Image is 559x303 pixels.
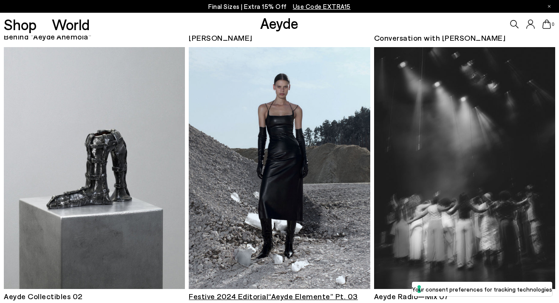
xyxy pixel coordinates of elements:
span: Aeyde Radio—Mix 08In Conversation with [PERSON_NAME] [189,22,338,42]
img: magazine_landing_900x.jpg [189,47,370,289]
a: 0 [542,20,551,29]
a: Festive 2024 Editorial“Aeyde Elemente” Pt. 03 [189,47,370,302]
span: “Balancing Form and Function through Clay” In Conversation with [PERSON_NAME] [374,22,543,42]
p: Final Sizes | Extra 15% Off [208,1,351,12]
a: Aeyde [260,14,298,32]
span: 0 [551,22,555,27]
span: Navigate to /collections/ss25-final-sizes [293,3,351,10]
label: Your consent preferences for tracking technologies [412,285,552,294]
a: World [52,17,90,32]
img: edited_ShannonBenze_ASFYTheaterDesWestens-08-24_Show_-32_1_900x.jpg [4,47,185,289]
span: Festive 2024 Editorial“Aeyde Elemente” Pt. 03 [189,292,358,301]
img: landing_f678a676-0e82-4f3c-8b2e-0e9b6a301953_900x.jpg [374,47,555,289]
button: Your consent preferences for tracking technologies [412,282,552,296]
a: Shop [4,17,37,32]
